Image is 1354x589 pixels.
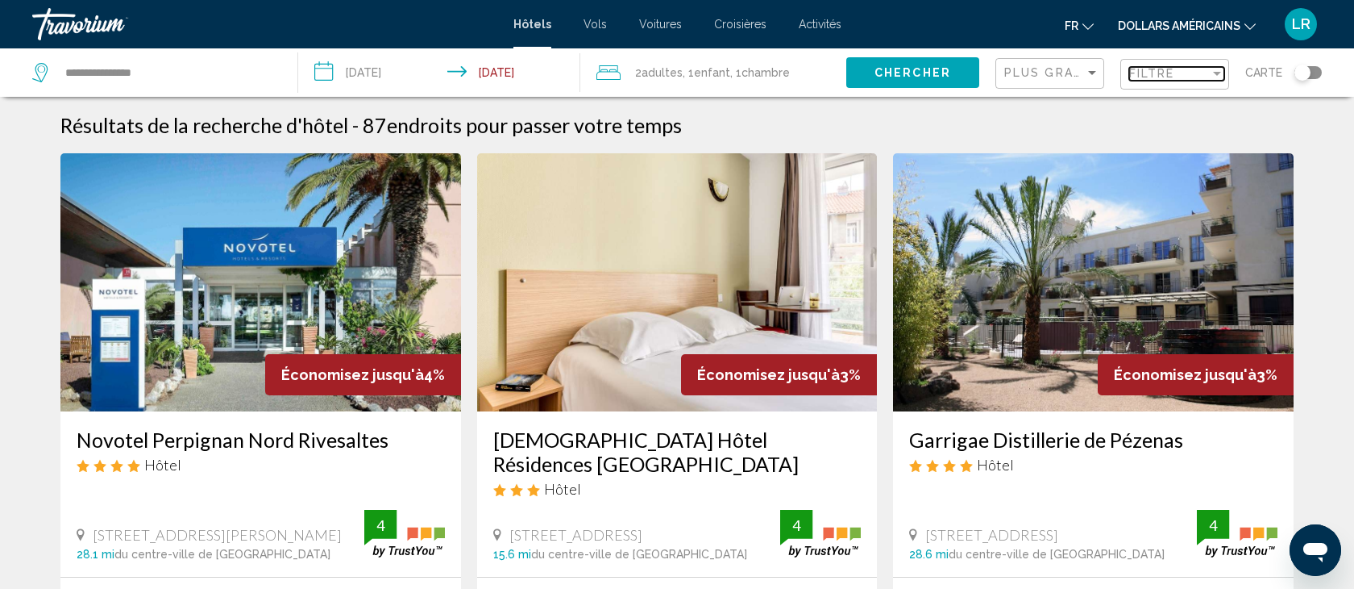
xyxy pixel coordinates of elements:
span: - [352,113,359,137]
span: Hôtel [144,456,181,474]
a: Vols [584,18,607,31]
span: Économisez jusqu'à [281,366,424,383]
button: Changer de langue [1065,14,1094,37]
a: Hôtels [513,18,551,31]
span: 28.6 mi [909,548,949,561]
span: Hôtel [977,456,1014,474]
div: 3 star Hotel [493,480,862,498]
img: trustyou-badge.svg [1197,510,1277,558]
span: , 1 [683,61,730,84]
span: , 1 [730,61,790,84]
a: Croisières [714,18,766,31]
img: Hotel image [60,153,461,411]
span: Chambre [741,66,790,79]
div: 4 [780,516,812,535]
a: Activités [799,18,841,31]
div: 4 [364,516,397,535]
button: Menu utilisateur [1280,7,1322,41]
div: 4 star Hotel [77,456,445,474]
span: Économisez jusqu'à [1114,366,1256,383]
span: Enfant [694,66,730,79]
span: 2 [635,61,683,84]
span: du centre-ville de [GEOGRAPHIC_DATA] [114,548,330,561]
font: LR [1292,15,1310,32]
font: fr [1065,19,1078,32]
button: Toggle map [1282,65,1322,80]
span: Adultes [642,66,683,79]
div: 4% [265,354,461,395]
h1: Résultats de la recherche d'hôtel [60,113,348,137]
img: Hotel image [477,153,878,411]
a: [DEMOGRAPHIC_DATA] Hôtel Résidences [GEOGRAPHIC_DATA] [493,428,862,476]
div: 3% [681,354,877,395]
span: du centre-ville de [GEOGRAPHIC_DATA] [531,548,747,561]
span: Chercher [874,67,951,80]
span: [STREET_ADDRESS] [925,526,1058,544]
button: Filter [1120,58,1229,91]
span: Économisez jusqu'à [697,366,840,383]
img: Hotel image [893,153,1294,411]
div: 4 star Hotel [909,456,1277,474]
iframe: Bouton de lancement de la fenêtre de messagerie [1290,524,1341,576]
span: 15.6 mi [493,548,531,561]
img: trustyou-badge.svg [364,510,445,558]
a: Novotel Perpignan Nord Rivesaltes [77,428,445,452]
span: [STREET_ADDRESS] [509,526,642,544]
span: Filtre [1129,67,1175,80]
a: Garrigae Distillerie de Pézenas [909,428,1277,452]
button: Travelers: 2 adults, 1 child [580,48,846,97]
mat-select: Sort by [1004,67,1099,81]
span: du centre-ville de [GEOGRAPHIC_DATA] [949,548,1165,561]
span: [STREET_ADDRESS][PERSON_NAME] [93,526,342,544]
font: dollars américains [1118,19,1240,32]
div: 3% [1098,354,1294,395]
button: Changer de devise [1118,14,1256,37]
button: Chercher [846,57,979,87]
span: Hôtel [544,480,581,498]
a: Travorium [32,8,497,40]
span: Carte [1245,61,1282,84]
span: endroits pour passer votre temps [387,113,682,137]
button: Check-in date: Aug 24, 2025 Check-out date: Aug 25, 2025 [298,48,580,97]
h2: 87 [363,113,682,137]
div: 4 [1197,516,1229,535]
img: trustyou-badge.svg [780,510,861,558]
span: Plus grandes économies [1004,66,1196,79]
span: 28.1 mi [77,548,114,561]
a: Voitures [639,18,682,31]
